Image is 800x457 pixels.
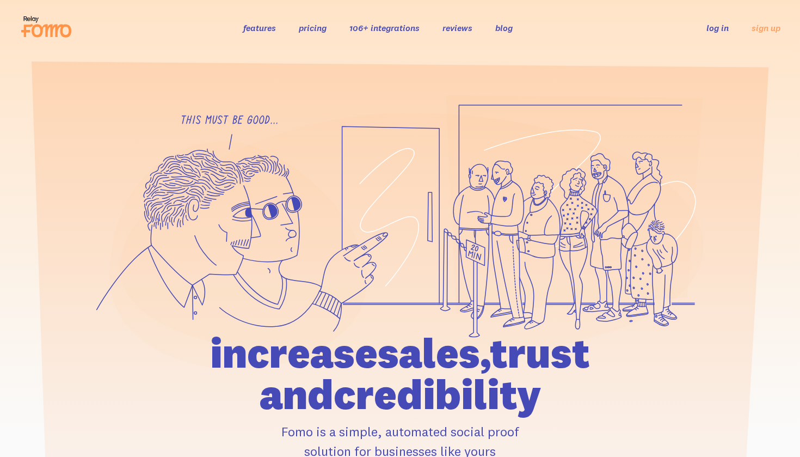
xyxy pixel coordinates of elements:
h1: increase sales, trust and credibility [148,332,652,415]
a: blog [495,22,513,33]
a: features [243,22,276,33]
a: 106+ integrations [349,22,420,33]
a: reviews [442,22,472,33]
a: log in [706,22,729,33]
a: sign up [752,22,780,34]
a: pricing [299,22,327,33]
